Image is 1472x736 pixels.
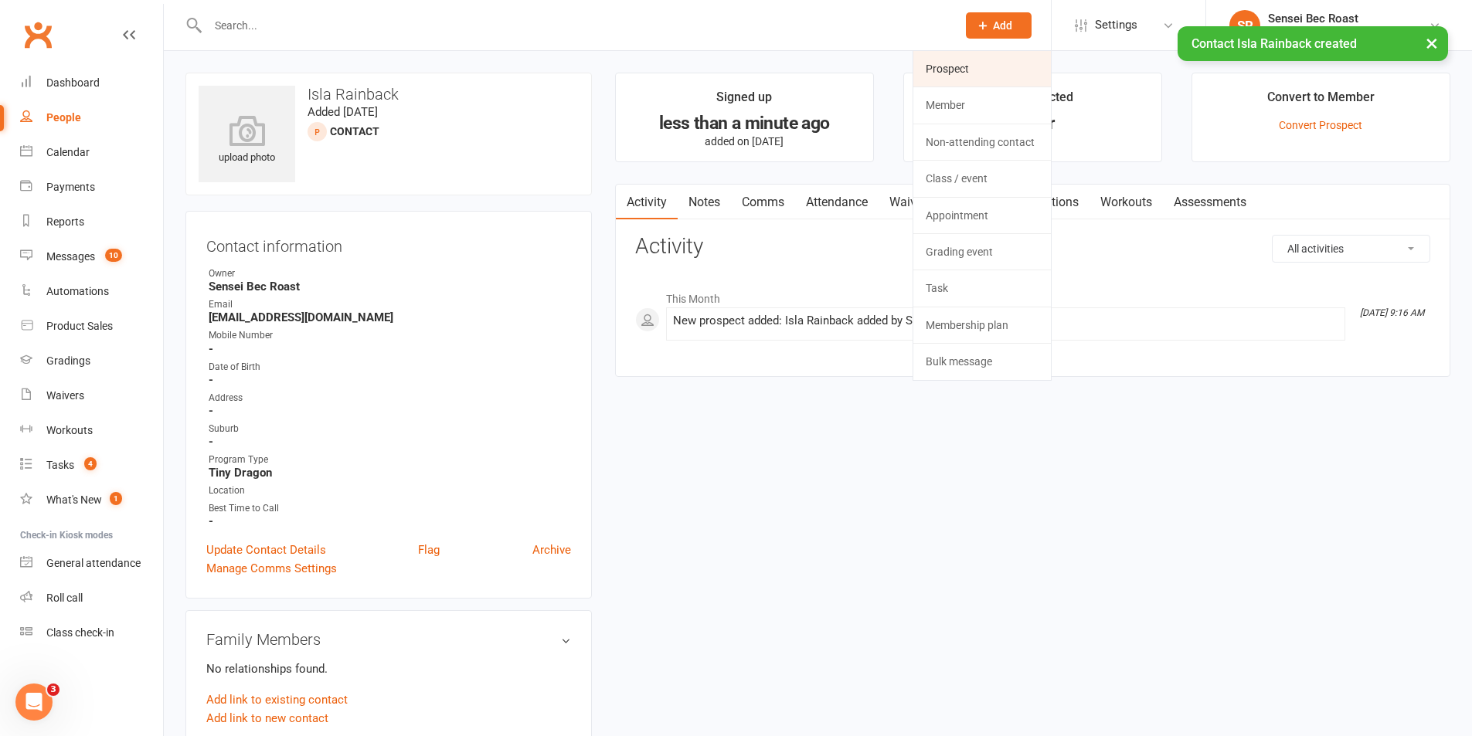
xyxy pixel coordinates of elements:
div: Email [209,297,571,312]
div: Workouts [46,424,93,436]
a: General attendance kiosk mode [20,546,163,581]
h3: Activity [635,235,1430,259]
div: Suburb [209,422,571,436]
a: Tasks 4 [20,448,163,483]
div: Dashboard [46,76,100,89]
div: less than a minute ago [630,115,859,131]
a: Update Contact Details [206,541,326,559]
strong: [EMAIL_ADDRESS][DOMAIN_NAME] [209,310,571,324]
div: SR [1229,10,1260,41]
a: Workouts [20,413,163,448]
span: Contact [330,125,379,137]
span: 10 [105,249,122,262]
div: Tasks [46,459,74,471]
div: upload photo [199,115,295,166]
a: Archive [532,541,571,559]
h3: Family Members [206,631,571,648]
a: Attendance [795,185,879,220]
div: Address [209,391,571,405]
a: Reports [20,205,163,239]
a: Non-attending contact [913,124,1051,160]
a: Convert Prospect [1279,119,1362,131]
a: Clubworx [19,15,57,54]
div: New prospect added: Isla Rainback added by Sensei Bec Roast [673,314,1338,327]
p: No relationships found. [206,660,571,678]
div: Best Time to Call [209,501,571,516]
a: Add link to existing contact [206,690,348,709]
div: Convert to Member [1267,87,1375,115]
a: People [20,100,163,135]
button: × [1418,26,1446,59]
a: Automations [20,274,163,309]
strong: Sensei Bec Roast [209,280,571,293]
a: Comms [731,185,795,220]
a: Product Sales [20,309,163,344]
a: Manage Comms Settings [206,559,337,578]
a: Flag [418,541,440,559]
div: General attendance [46,557,141,569]
a: Workouts [1090,185,1163,220]
div: People [46,111,81,124]
a: Membership plan [913,307,1051,343]
a: Waivers [879,185,943,220]
a: Notes [678,185,731,220]
time: Added [DATE] [308,105,378,119]
div: Class check-in [46,626,114,639]
a: Class / event [913,161,1051,196]
strong: Tiny Dragon [209,466,571,480]
a: Appointment [913,198,1051,233]
div: Program Type [209,453,571,467]
a: Assessments [1163,185,1257,220]
a: Class kiosk mode [20,616,163,650]
a: Messages 10 [20,239,163,274]
span: Settings [1095,8,1137,42]
div: Waivers [46,389,84,402]
div: Date of Birth [209,360,571,375]
i: [DATE] 9:16 AM [1360,307,1424,318]
div: Messages [46,250,95,263]
div: Automations [46,285,109,297]
p: added on [DATE] [630,135,859,148]
iframe: Intercom live chat [15,683,53,721]
span: Add [993,19,1012,32]
a: Grading event [913,234,1051,270]
a: Task [913,270,1051,306]
a: Prospect [913,51,1051,86]
h3: Isla Rainback [199,86,579,103]
div: Location [209,483,571,498]
a: Calendar [20,135,163,170]
a: Member [913,87,1051,123]
strong: - [209,404,571,418]
span: 1 [110,492,122,505]
div: Calendar [46,146,90,158]
strong: - [209,373,571,387]
input: Search... [203,15,946,36]
button: Add [966,12,1032,39]
a: Activity [616,185,678,220]
div: Contact Isla Rainback created [1178,26,1448,61]
div: Signed up [716,87,772,115]
a: Roll call [20,581,163,616]
h3: Contact information [206,232,571,255]
a: Waivers [20,378,163,413]
strong: - [209,514,571,528]
a: Gradings [20,344,163,378]
a: What's New1 [20,483,163,517]
span: 4 [84,457,97,470]
span: 3 [47,683,59,696]
div: What's New [46,493,102,506]
div: Sensei Bec Roast [1268,12,1429,25]
div: Payments [46,181,95,193]
div: Roll call [46,592,83,604]
div: Gradings [46,354,90,367]
strong: - [209,435,571,449]
div: Black Belt Martial Arts Northlakes [1268,25,1429,39]
a: Dashboard [20,66,163,100]
div: Owner [209,266,571,281]
div: Product Sales [46,320,113,332]
a: Add link to new contact [206,709,328,728]
li: This Month [635,283,1430,307]
a: Bulk message [913,344,1051,379]
strong: - [209,342,571,356]
div: Reports [46,215,84,228]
